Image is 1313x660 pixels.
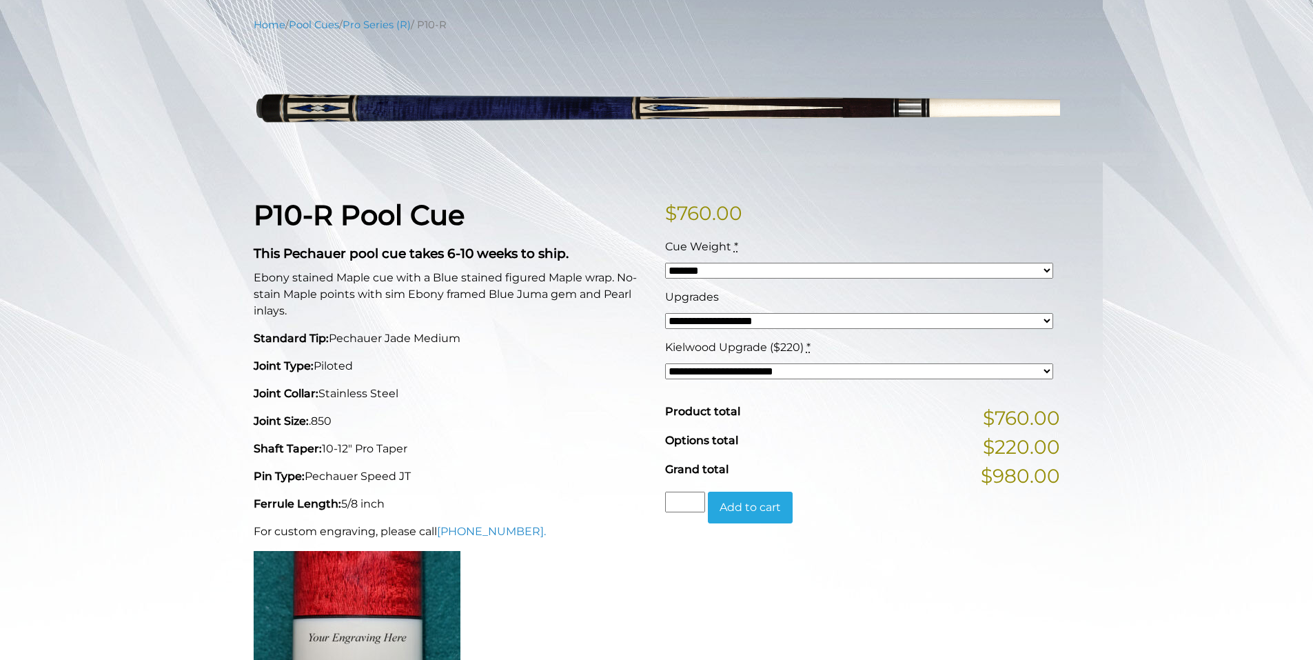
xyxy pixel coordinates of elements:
[254,332,329,345] strong: Standard Tip:
[254,496,649,512] p: 5/8 inch
[254,359,314,372] strong: Joint Type:
[254,270,649,319] p: Ebony stained Maple cue with a Blue stained figured Maple wrap. No-stain Maple points with sim Eb...
[806,341,811,354] abbr: required
[254,387,318,400] strong: Joint Collar:
[254,414,309,428] strong: Joint Size:
[665,201,742,225] bdi: 760.00
[254,330,649,347] p: Pechauer Jade Medium
[254,441,649,457] p: 10-12" Pro Taper
[254,468,649,485] p: Pechauer Speed JT
[665,341,804,354] span: Kielwood Upgrade ($220)
[437,525,546,538] a: [PHONE_NUMBER].
[734,240,738,253] abbr: required
[665,463,729,476] span: Grand total
[665,201,677,225] span: $
[983,432,1060,461] span: $220.00
[254,246,569,261] strong: This Pechauer pool cue takes 6-10 weeks to ship.
[254,43,1060,177] img: P10-N.png
[665,290,719,303] span: Upgrades
[665,240,731,253] span: Cue Weight
[254,523,649,540] p: For custom engraving, please call
[343,19,411,31] a: Pro Series (R)
[254,470,305,483] strong: Pin Type:
[665,434,738,447] span: Options total
[254,17,1060,32] nav: Breadcrumb
[254,497,341,510] strong: Ferrule Length:
[254,358,649,374] p: Piloted
[254,442,322,455] strong: Shaft Taper:
[254,386,649,402] p: Stainless Steel
[254,19,285,31] a: Home
[981,461,1060,490] span: $980.00
[708,492,793,523] button: Add to cart
[983,403,1060,432] span: $760.00
[254,413,649,430] p: .850
[254,198,465,232] strong: P10-R Pool Cue
[289,19,339,31] a: Pool Cues
[665,405,740,418] span: Product total
[665,492,705,512] input: Product quantity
